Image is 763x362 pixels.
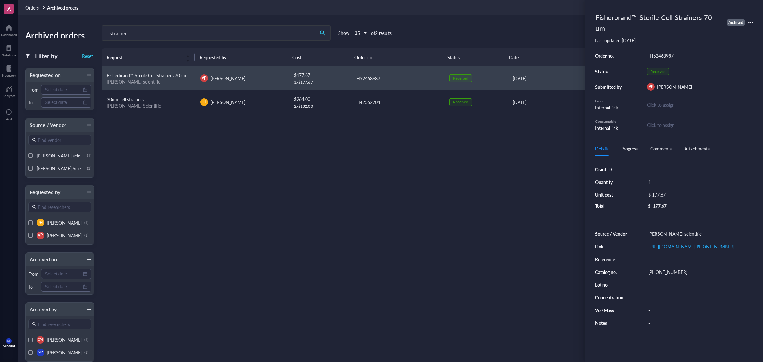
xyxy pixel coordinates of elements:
[294,72,346,79] div: $ 177.67
[595,38,753,43] div: Last updated: [DATE]
[294,80,346,85] div: 1 x $ 177.67
[355,30,360,36] b: 25
[349,48,442,66] th: Order no.
[47,349,82,356] span: [PERSON_NAME]
[45,283,82,290] input: Select date
[653,203,667,209] div: 177.67
[102,48,195,66] th: Request
[210,99,245,105] span: [PERSON_NAME]
[645,165,753,174] div: -
[47,337,82,343] span: [PERSON_NAME]
[351,66,444,90] td: H52468987
[202,99,206,105] span: JH
[645,268,753,276] div: [PHONE_NUMBER]
[595,256,628,262] div: Reference
[210,75,245,81] span: [PERSON_NAME]
[38,220,43,226] span: JH
[87,153,91,158] div: (1)
[647,122,753,129] div: Click to assign
[595,320,628,326] div: Notes
[294,95,346,102] div: $ 264.00
[287,48,349,66] th: Cost
[26,305,57,314] div: Archived by
[595,179,628,185] div: Quantity
[26,71,61,80] div: Requested on
[356,99,439,106] div: H42562704
[47,5,79,10] a: Archived orders
[47,219,82,226] span: [PERSON_NAME]
[7,5,11,13] span: A
[645,229,753,238] div: [PERSON_NAME] scientific
[45,270,82,277] input: Select date
[645,190,750,199] div: $ 177.67
[595,192,628,198] div: Unit cost
[595,269,628,275] div: Catalog no.
[595,53,624,59] div: Order no.
[3,84,15,98] a: Analytics
[595,98,624,104] div: Freezer
[294,104,346,109] div: 2 x $ 132.00
[595,69,624,74] div: Status
[35,52,58,60] div: Filter by
[38,233,43,238] span: VP
[25,29,94,42] div: Archived orders
[649,84,653,90] span: VP
[504,48,628,66] th: Date
[28,271,38,277] div: From
[3,94,15,98] div: Analytics
[595,244,628,249] div: Link
[107,72,188,79] span: Fisherbrand™ Sterile Cell Strainers 70 um
[595,84,624,90] div: Submitted by
[45,99,82,106] input: Select date
[107,54,182,61] span: Request
[25,5,46,10] a: Orders
[727,19,745,26] div: Archived
[195,48,287,66] th: Requested by
[202,75,206,81] span: VP
[26,188,60,197] div: Requested by
[595,295,628,300] div: Concentration
[2,43,16,57] a: Notebook
[647,51,753,60] div: H52468987
[26,121,66,129] div: Source / Vendor
[645,255,753,264] div: -
[3,344,15,348] div: Account
[657,84,692,90] span: [PERSON_NAME]
[595,124,624,131] div: Internal link
[647,101,753,108] div: Click to assign
[595,145,608,152] div: Details
[453,100,468,105] div: Received
[87,166,91,171] div: (1)
[7,340,10,342] span: MK
[650,145,672,152] div: Comments
[648,203,650,209] div: $
[1,33,17,37] div: Dashboard
[107,102,161,109] a: [PERSON_NAME] Scientific
[645,306,753,315] div: -
[351,90,444,114] td: H42562704
[645,293,753,302] div: -
[1,23,17,37] a: Dashboard
[513,99,626,106] div: [DATE]
[595,104,624,111] div: Internal link
[595,166,628,172] div: Grant ID
[84,220,88,225] div: (1)
[371,30,392,36] div: of 2 results
[595,231,628,237] div: Source / Vendor
[595,119,624,124] div: Consumable
[593,10,723,35] div: Fisherbrand™ Sterile Cell Strainers 70 um
[684,145,710,152] div: Attachments
[2,73,16,77] div: Inventory
[37,152,90,159] span: [PERSON_NAME] scientific
[28,100,38,105] div: To
[595,307,628,313] div: Vol/Mass
[45,86,82,93] input: Select date
[107,79,160,85] a: [PERSON_NAME] scientific
[356,75,439,82] div: H52468987
[107,96,144,102] span: 30um cell strainers
[648,243,734,250] a: [URL][DOMAIN_NAME][PHONE_NUMBER]
[650,69,666,74] div: Received
[513,75,626,82] div: [DATE]
[82,53,93,59] span: Reset
[6,117,12,121] div: Add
